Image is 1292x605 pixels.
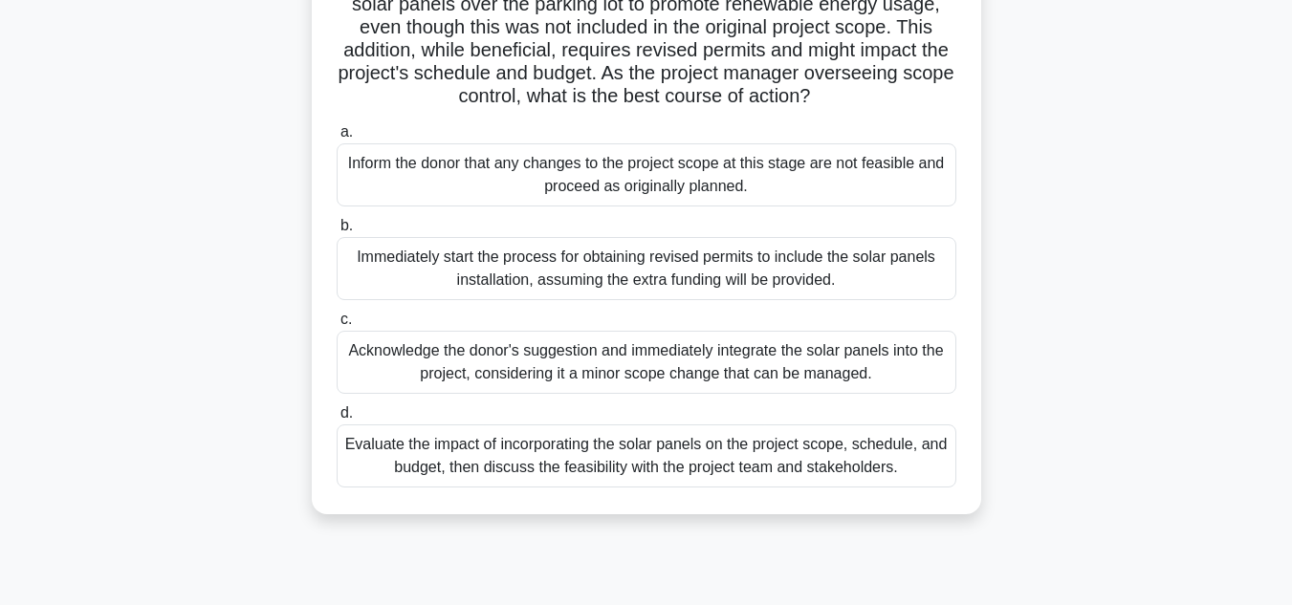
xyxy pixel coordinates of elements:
span: c. [340,311,352,327]
div: Acknowledge the donor's suggestion and immediately integrate the solar panels into the project, c... [337,331,956,394]
div: Evaluate the impact of incorporating the solar panels on the project scope, schedule, and budget,... [337,424,956,487]
span: b. [340,217,353,233]
span: a. [340,123,353,140]
div: Inform the donor that any changes to the project scope at this stage are not feasible and proceed... [337,143,956,206]
span: d. [340,404,353,421]
div: Immediately start the process for obtaining revised permits to include the solar panels installat... [337,237,956,300]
